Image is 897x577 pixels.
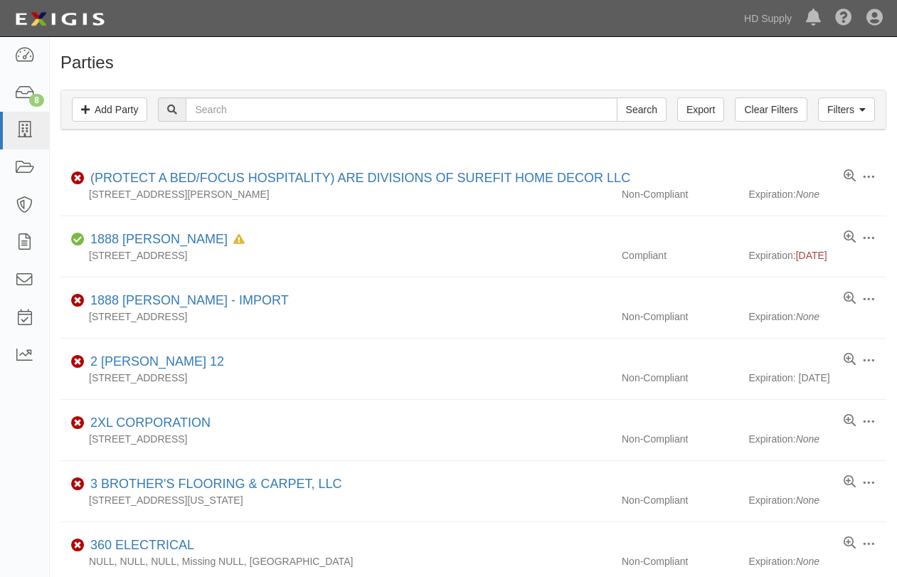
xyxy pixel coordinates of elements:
a: View results summary [844,475,856,489]
i: Non-Compliant [71,480,85,489]
i: Non-Compliant [71,174,85,184]
a: 2XL CORPORATION [90,415,211,430]
input: Search [186,97,617,122]
div: Expiration: [749,187,887,201]
a: View results summary [844,414,856,428]
img: logo-5460c22ac91f19d4615b14bd174203de0afe785f0fc80cf4dbbc73dc1793850b.png [11,6,109,32]
a: Add Party [72,97,147,122]
a: 3 BROTHER'S FLOORING & CARPET, LLC [90,477,342,491]
a: View results summary [844,353,856,367]
div: Expiration: [DATE] [749,371,887,385]
a: 360 ELECTRICAL [90,538,194,552]
div: Non-Compliant [611,187,749,201]
input: Search [617,97,667,122]
i: Non-Compliant [71,541,85,551]
i: None [796,311,819,322]
div: Expiration: [749,554,887,568]
i: Non-Compliant [71,418,85,428]
div: 3 BROTHER'S FLOORING & CARPET, LLC [85,475,342,494]
div: 2XL CORPORATION [85,414,211,433]
a: View results summary [844,536,856,551]
i: None [796,556,819,567]
div: NULL, NULL, NULL, Missing NULL, [GEOGRAPHIC_DATA] [60,554,611,568]
div: [STREET_ADDRESS] [60,309,611,324]
i: In Default since 01/22/2025 [233,235,245,245]
div: 2 PATRICIA 12 [85,353,224,371]
a: View results summary [844,292,856,306]
a: HD Supply [737,4,799,33]
div: 1888 MILLS [85,231,245,249]
i: Compliant [71,235,85,245]
a: View results summary [844,169,856,184]
div: Expiration: [749,493,887,507]
i: Non-Compliant [71,357,85,367]
div: Non-Compliant [611,371,749,385]
a: 1888 [PERSON_NAME] [90,232,228,246]
div: [STREET_ADDRESS] [60,432,611,446]
div: [STREET_ADDRESS] [60,248,611,263]
div: [STREET_ADDRESS][US_STATE] [60,493,611,507]
div: 8 [29,94,44,107]
a: Filters [818,97,875,122]
a: 2 [PERSON_NAME] 12 [90,354,224,369]
a: View results summary [844,231,856,245]
div: Non-Compliant [611,309,749,324]
div: Expiration: [749,432,887,446]
div: 360 ELECTRICAL [85,536,194,555]
a: Clear Filters [735,97,807,122]
div: Non-Compliant [611,432,749,446]
span: [DATE] [796,250,827,261]
div: Non-Compliant [611,493,749,507]
i: Non-Compliant [71,296,85,306]
div: (PROTECT A BED/FOCUS HOSPITALITY) ARE DIVISIONS OF SUREFIT HOME DECOR LLC [85,169,630,188]
div: [STREET_ADDRESS][PERSON_NAME] [60,187,611,201]
i: None [796,494,819,506]
i: None [796,189,819,200]
h1: Parties [60,53,886,72]
div: Non-Compliant [611,554,749,568]
i: Help Center - Complianz [835,10,852,27]
div: Compliant [611,248,749,263]
a: (PROTECT A BED/FOCUS HOSPITALITY) ARE DIVISIONS OF SUREFIT HOME DECOR LLC [90,171,630,185]
a: 1888 [PERSON_NAME] - IMPORT [90,293,289,307]
div: 1888 MILLS - IMPORT [85,292,289,310]
div: Expiration: [749,309,887,324]
div: Expiration: [749,248,887,263]
div: [STREET_ADDRESS] [60,371,611,385]
a: Export [677,97,724,122]
i: None [796,433,819,445]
